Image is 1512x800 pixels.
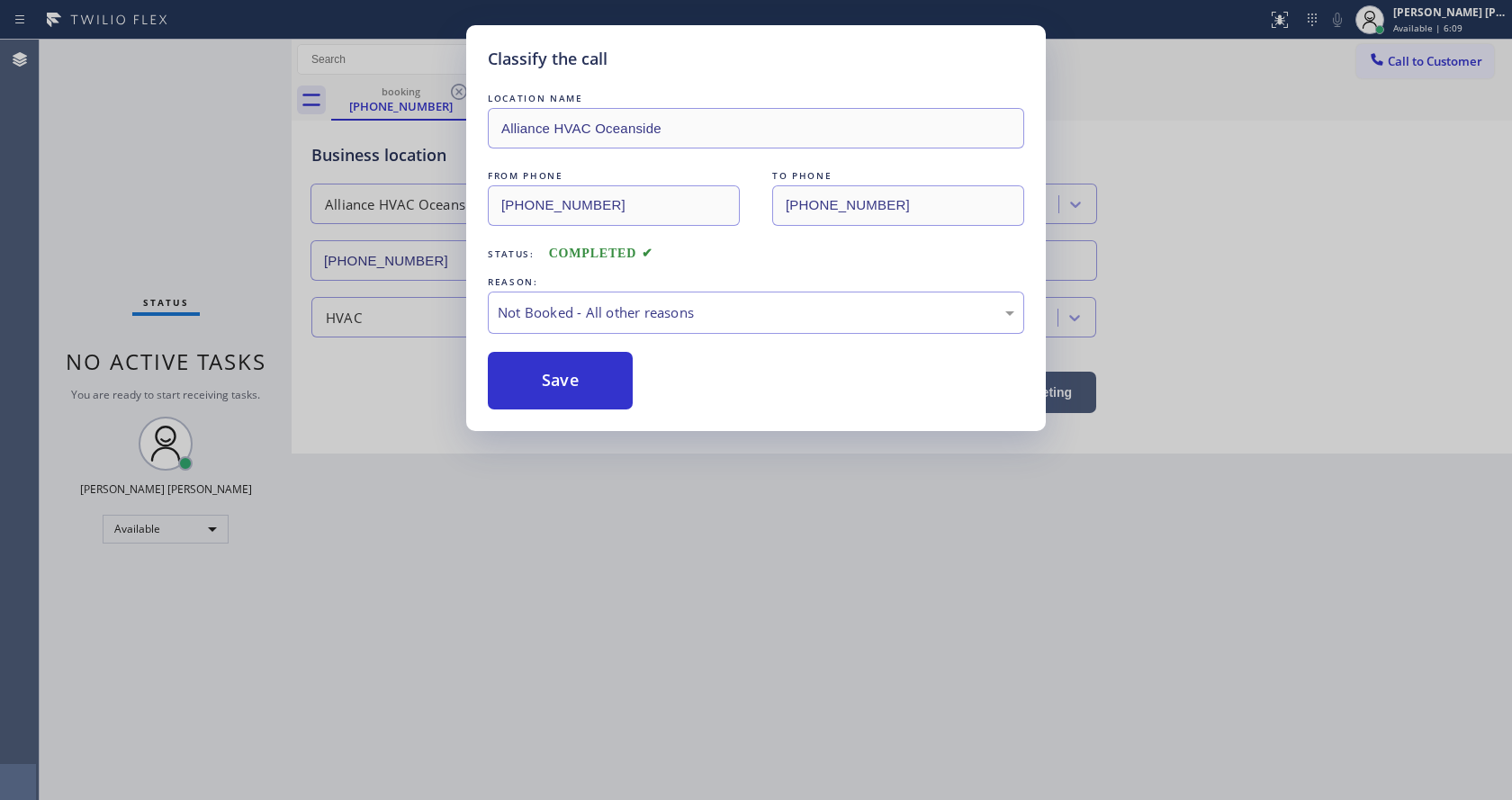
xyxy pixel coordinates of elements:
h5: Classify the call [488,47,607,71]
span: COMPLETED [549,247,653,260]
div: TO PHONE [772,166,1024,185]
span: Status: [488,247,535,260]
div: FROM PHONE [488,166,740,185]
div: LOCATION NAME [488,89,1024,108]
input: To phone [772,185,1024,226]
div: REASON: [488,273,1024,292]
input: From phone [488,185,740,226]
div: Not Booked - All other reasons [498,302,1014,323]
button: Save [488,352,633,409]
